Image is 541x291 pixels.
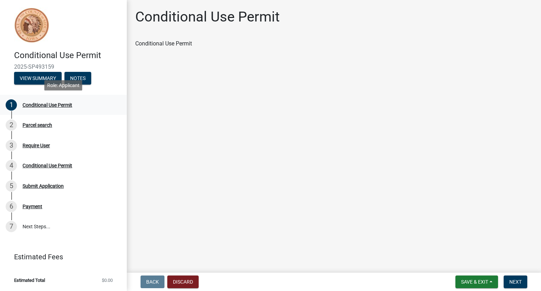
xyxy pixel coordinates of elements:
button: Notes [64,72,91,85]
div: 1 [6,99,17,111]
div: 2 [6,119,17,131]
h1: Conditional Use Permit [135,8,280,25]
button: View Summary [14,72,62,85]
div: 3 [6,140,17,151]
div: 5 [6,180,17,192]
div: Role: Applicant [44,80,82,90]
span: $0.00 [102,278,113,283]
button: Discard [167,275,199,288]
h4: Conditional Use Permit [14,50,121,61]
wm-modal-confirm: Summary [14,76,62,81]
wm-modal-confirm: Notes [64,76,91,81]
p: Conditional Use Permit [135,39,533,48]
div: Submit Application [23,184,64,188]
div: Parcel search [23,123,52,128]
a: Estimated Fees [6,250,116,264]
div: Payment [23,204,42,209]
button: Next [504,275,527,288]
span: 2025-SP493159 [14,63,113,70]
button: Save & Exit [455,275,498,288]
span: Save & Exit [461,279,488,285]
span: Estimated Total [14,278,45,283]
span: Next [509,279,522,285]
button: Back [141,275,164,288]
img: Sioux County, Iowa [14,7,49,43]
span: Back [146,279,159,285]
div: Conditional Use Permit [23,103,72,107]
div: 6 [6,201,17,212]
div: Require User [23,143,50,148]
div: Conditional Use Permit [23,163,72,168]
div: 7 [6,221,17,232]
div: 4 [6,160,17,171]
